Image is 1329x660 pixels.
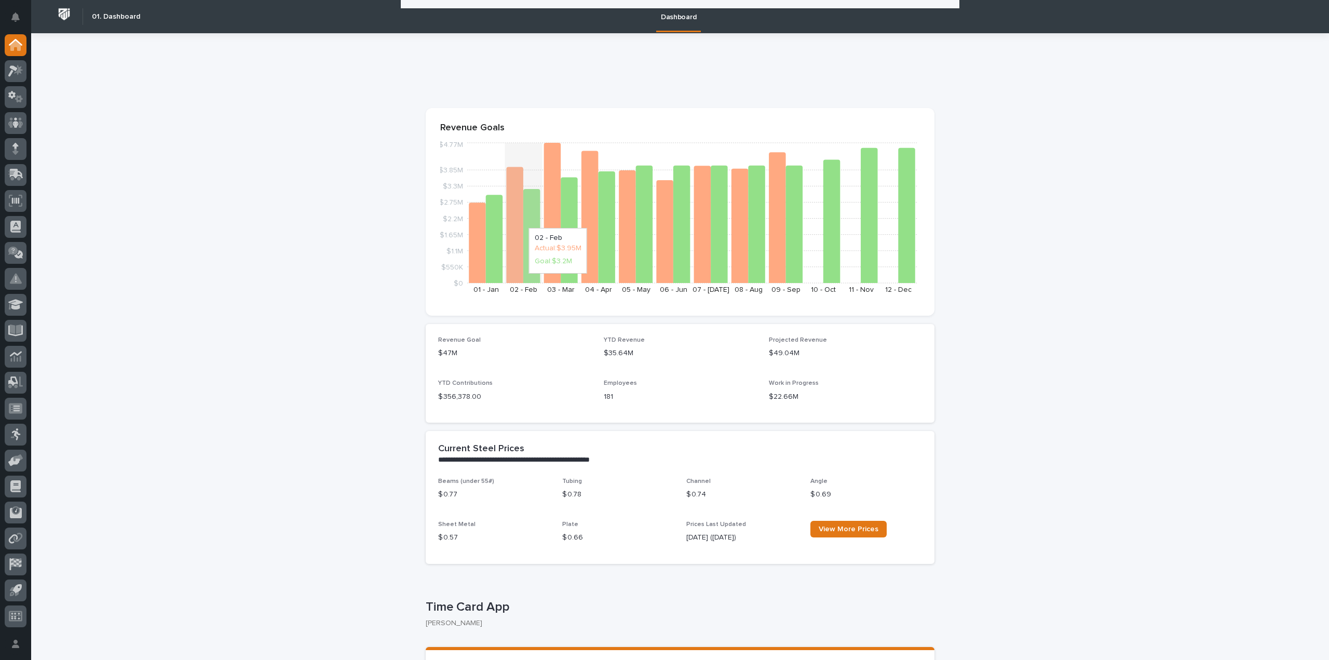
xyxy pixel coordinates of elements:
[604,348,757,359] p: $35.64M
[660,286,687,293] text: 06 - Jun
[439,199,463,206] tspan: $2.75M
[562,532,674,543] p: $ 0.66
[55,5,74,24] img: Workspace Logo
[562,521,578,528] span: Plate
[438,478,494,484] span: Beams (under 55#)
[438,380,493,386] span: YTD Contributions
[440,123,920,134] p: Revenue Goals
[473,286,499,293] text: 01 - Jan
[426,600,930,615] p: Time Card App
[438,489,550,500] p: $ 0.77
[446,247,463,254] tspan: $1.1M
[686,532,798,543] p: [DATE] ([DATE])
[769,337,827,343] span: Projected Revenue
[622,286,650,293] text: 05 - May
[686,478,711,484] span: Channel
[547,286,575,293] text: 03 - Mar
[443,183,463,190] tspan: $3.3M
[439,167,463,174] tspan: $3.85M
[438,348,591,359] p: $47M
[769,380,819,386] span: Work in Progress
[735,286,763,293] text: 08 - Aug
[810,521,887,537] a: View More Prices
[811,286,836,293] text: 10 - Oct
[562,478,582,484] span: Tubing
[810,489,922,500] p: $ 0.69
[819,526,878,533] span: View More Prices
[92,12,140,21] h2: 01. Dashboard
[438,532,550,543] p: $ 0.57
[562,489,674,500] p: $ 0.78
[510,286,537,293] text: 02 - Feb
[810,478,828,484] span: Angle
[693,286,729,293] text: 07 - [DATE]
[440,231,463,238] tspan: $1.65M
[5,6,26,28] button: Notifications
[441,263,463,271] tspan: $550K
[585,286,612,293] text: 04 - Apr
[438,521,476,528] span: Sheet Metal
[686,489,798,500] p: $ 0.74
[885,286,912,293] text: 12 - Dec
[604,392,757,402] p: 181
[604,337,645,343] span: YTD Revenue
[686,521,746,528] span: Prices Last Updated
[769,392,922,402] p: $22.66M
[438,392,591,402] p: $ 356,378.00
[438,337,481,343] span: Revenue Goal
[771,286,801,293] text: 09 - Sep
[438,443,524,455] h2: Current Steel Prices
[769,348,922,359] p: $49.04M
[604,380,637,386] span: Employees
[849,286,874,293] text: 11 - Nov
[13,12,26,29] div: Notifications
[439,141,463,149] tspan: $4.77M
[443,215,463,222] tspan: $2.2M
[454,280,463,287] tspan: $0
[426,619,926,628] p: [PERSON_NAME]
